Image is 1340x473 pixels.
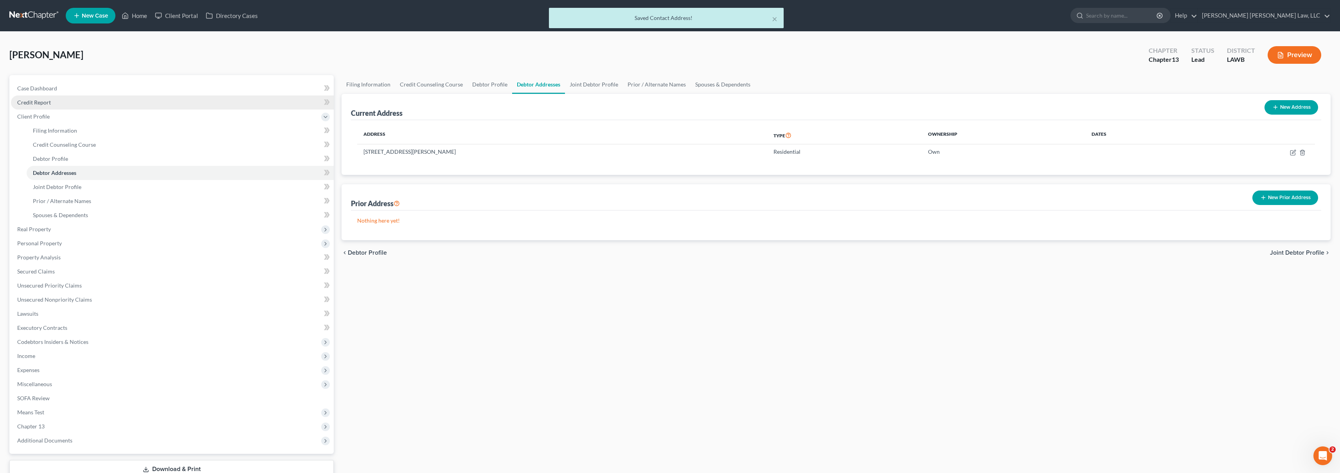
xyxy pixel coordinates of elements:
[9,49,83,60] span: [PERSON_NAME]
[27,166,334,180] a: Debtor Addresses
[17,381,52,387] span: Miscellaneous
[33,169,76,176] span: Debtor Addresses
[1085,126,1193,144] th: Dates
[1270,250,1324,256] span: Joint Debtor Profile
[17,254,61,261] span: Property Analysis
[1264,100,1318,115] button: New Address
[767,126,922,144] th: Type
[767,144,922,159] td: Residential
[33,183,81,190] span: Joint Debtor Profile
[33,155,68,162] span: Debtor Profile
[11,279,334,293] a: Unsecured Priority Claims
[17,338,88,345] span: Codebtors Insiders & Notices
[1270,250,1331,256] button: Joint Debtor Profile chevron_right
[17,99,51,106] span: Credit Report
[17,296,92,303] span: Unsecured Nonpriority Claims
[17,85,57,92] span: Case Dashboard
[512,75,565,94] a: Debtor Addresses
[1227,46,1255,55] div: District
[1191,55,1214,64] div: Lead
[351,199,400,208] div: Prior Address
[11,95,334,110] a: Credit Report
[11,307,334,321] a: Lawsuits
[27,208,334,222] a: Spouses & Dependents
[691,75,755,94] a: Spouses & Dependents
[27,138,334,152] a: Credit Counseling Course
[17,113,50,120] span: Client Profile
[922,144,1085,159] td: Own
[1252,191,1318,205] button: New Prior Address
[342,250,387,256] button: chevron_left Debtor Profile
[27,194,334,208] a: Prior / Alternate Names
[555,14,777,22] div: Saved Contact Address!
[342,75,395,94] a: Filing Information
[1329,446,1336,453] span: 2
[17,437,72,444] span: Additional Documents
[1313,446,1332,465] iframe: Intercom live chat
[348,250,387,256] span: Debtor Profile
[17,367,40,373] span: Expenses
[1191,46,1214,55] div: Status
[11,321,334,335] a: Executory Contracts
[17,310,38,317] span: Lawsuits
[565,75,623,94] a: Joint Debtor Profile
[772,14,777,23] button: ×
[17,395,50,401] span: SOFA Review
[17,324,67,331] span: Executory Contracts
[351,108,403,118] div: Current Address
[1268,46,1321,64] button: Preview
[11,81,334,95] a: Case Dashboard
[33,141,96,148] span: Credit Counseling Course
[11,293,334,307] a: Unsecured Nonpriority Claims
[1149,46,1179,55] div: Chapter
[17,409,44,415] span: Means Test
[1172,56,1179,63] span: 13
[17,226,51,232] span: Real Property
[395,75,468,94] a: Credit Counseling Course
[27,124,334,138] a: Filing Information
[33,198,91,204] span: Prior / Alternate Names
[11,391,334,405] a: SOFA Review
[357,126,767,144] th: Address
[17,282,82,289] span: Unsecured Priority Claims
[33,127,77,134] span: Filing Information
[357,144,767,159] td: [STREET_ADDRESS][PERSON_NAME]
[17,353,35,359] span: Income
[11,250,334,264] a: Property Analysis
[27,180,334,194] a: Joint Debtor Profile
[17,240,62,246] span: Personal Property
[357,217,1315,225] p: Nothing here yet!
[922,126,1085,144] th: Ownership
[27,152,334,166] a: Debtor Profile
[17,268,55,275] span: Secured Claims
[623,75,691,94] a: Prior / Alternate Names
[468,75,512,94] a: Debtor Profile
[17,423,45,430] span: Chapter 13
[33,212,88,218] span: Spouses & Dependents
[342,250,348,256] i: chevron_left
[11,264,334,279] a: Secured Claims
[1227,55,1255,64] div: LAWB
[1149,55,1179,64] div: Chapter
[1324,250,1331,256] i: chevron_right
